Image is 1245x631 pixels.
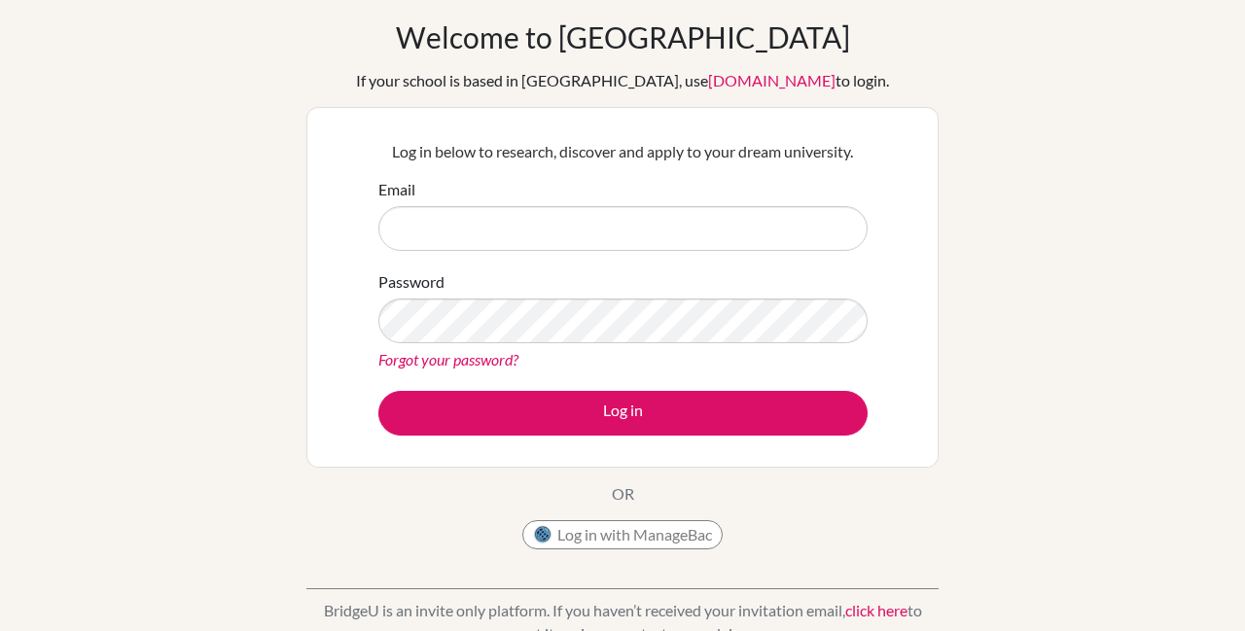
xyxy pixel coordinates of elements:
a: [DOMAIN_NAME] [708,71,836,89]
a: Forgot your password? [378,350,518,368]
p: Log in below to research, discover and apply to your dream university. [378,140,868,163]
label: Password [378,270,445,294]
p: OR [612,482,634,506]
div: If your school is based in [GEOGRAPHIC_DATA], use to login. [356,69,889,92]
label: Email [378,178,415,201]
button: Log in with ManageBac [522,520,723,549]
a: click here [845,601,907,619]
h1: Welcome to [GEOGRAPHIC_DATA] [396,19,850,54]
button: Log in [378,391,868,436]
